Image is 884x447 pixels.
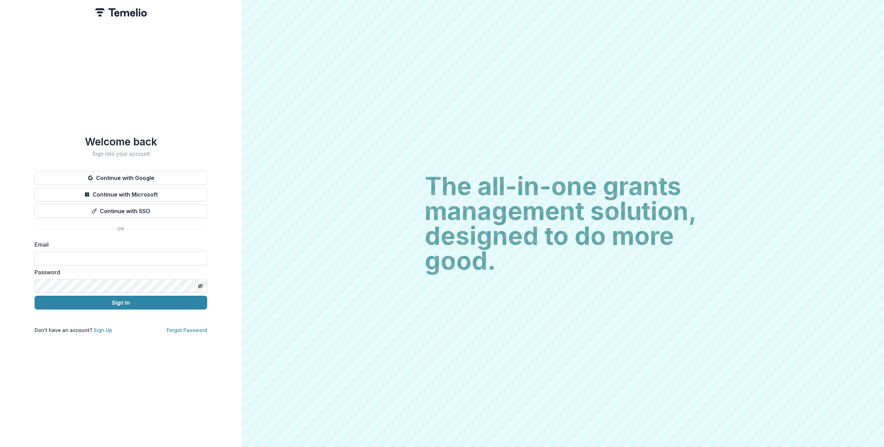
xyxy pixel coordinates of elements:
[35,268,203,276] label: Password
[35,188,207,201] button: Continue with Microsoft
[35,296,207,310] button: Sign In
[35,171,207,185] button: Continue with Google
[35,135,207,148] h1: Welcome back
[35,240,203,249] label: Email
[35,151,207,157] h2: Sign into your account
[95,8,147,17] img: Temelio
[35,204,207,218] button: Continue with SSO
[167,327,207,333] a: Forgot Password
[94,327,112,333] a: Sign Up
[195,280,206,292] button: Toggle password visibility
[35,326,112,334] p: Don't have an account?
